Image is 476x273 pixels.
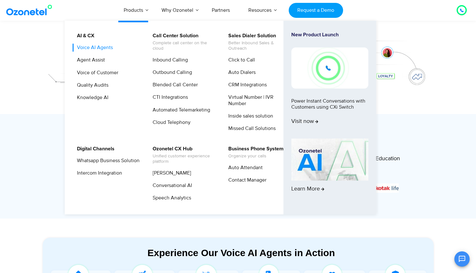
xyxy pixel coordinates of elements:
span: Learn More [291,186,324,193]
span: Complete call center on the cloud [153,40,215,51]
a: Inside sales solution [224,112,274,120]
a: Outbound Calling [148,68,193,76]
a: Digital Channels [73,145,115,153]
a: Request a Demo [289,3,343,18]
a: Auto Dialers [224,68,257,76]
a: Conversational AI [148,182,193,190]
a: Virtual Number | IVR Number [224,93,292,107]
a: Auto Attendant [224,164,264,172]
a: Agent Assist [73,56,106,64]
img: Picture26.jpg [367,183,399,193]
a: Quality Audits [73,81,109,89]
a: Contact Manager [224,176,267,184]
a: Cloud Telephony [148,119,191,126]
button: Open chat [454,251,470,267]
a: Intercom Integration [73,169,123,177]
img: New-Project-17.png [291,47,368,88]
a: AI & CX [73,32,95,40]
a: Call Center SolutionComplete call center on the cloud [148,32,216,52]
a: CTI Integrations [148,93,189,101]
a: Automated Telemarketing [148,106,211,114]
span: Visit now [291,118,318,125]
a: Click to Call [224,56,256,64]
a: Business Phone SystemOrganize your calls [224,145,285,160]
a: Sales Dialer SolutionBetter Inbound Sales & Outreach [224,32,292,52]
a: [PERSON_NAME] [148,169,192,177]
a: Knowledge AI [73,94,109,102]
a: Missed Call Solutions [224,125,277,133]
div: Trusted CX Partner for 3,500+ Global Brands [43,130,434,141]
a: Education [376,154,400,165]
a: Speech Analytics [148,194,192,202]
div: Experience Our Voice AI Agents in Action [49,247,434,258]
a: Whatsapp Business Solution [73,157,141,165]
a: New Product LaunchPower Instant Conversations with Customers using CXi SwitchVisit now [291,32,368,136]
a: Inbound Calling [148,56,189,64]
a: CRM Integrations [224,81,268,89]
span: Unified customer experience platform [153,154,215,164]
img: AI [291,139,368,181]
div: 5 / 6 [367,183,399,193]
span: Organize your calls [228,154,284,159]
a: Voice of Customer [73,69,119,77]
span: Education [376,155,400,162]
a: Blended Call Center [148,81,199,89]
a: Ozonetel CX HubUnified customer experience platform [148,145,216,165]
span: Better Inbound Sales & Outreach [228,40,291,51]
a: Voice AI Agents [73,44,114,52]
a: Learn More [291,139,368,204]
